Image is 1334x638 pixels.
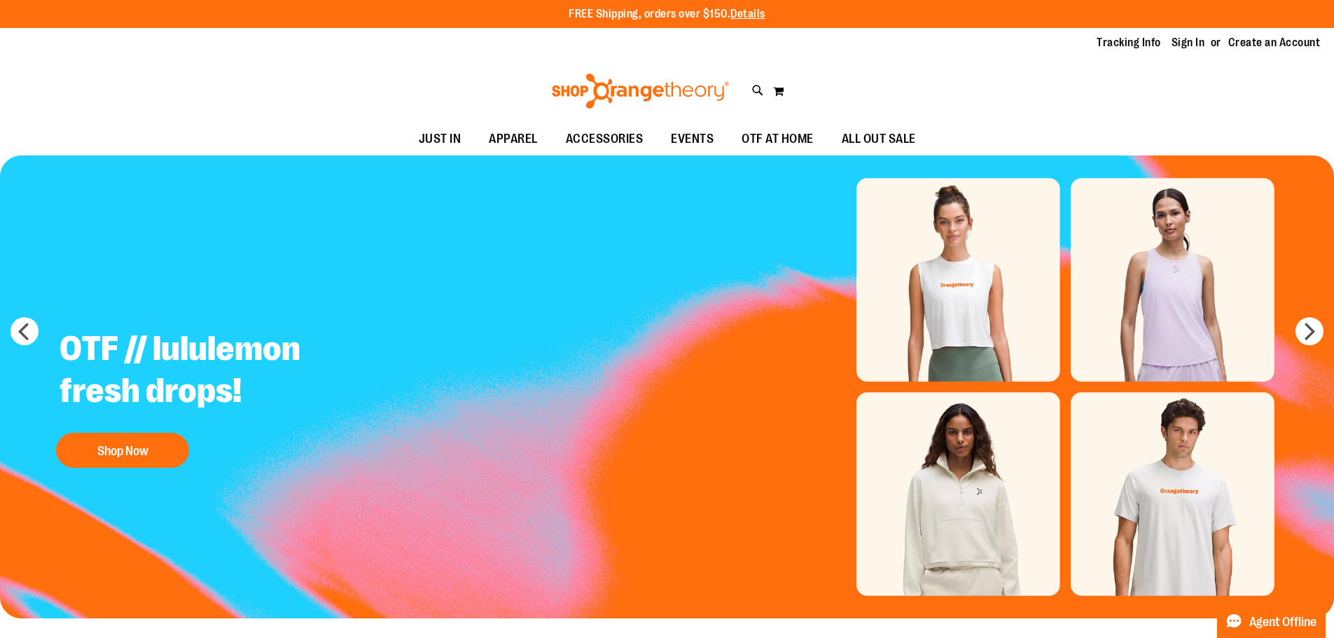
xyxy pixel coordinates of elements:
[842,123,916,155] span: ALL OUT SALE
[419,123,461,155] span: JUST IN
[671,123,714,155] span: EVENTS
[569,6,765,22] p: FREE Shipping, orders over $150.
[1249,616,1316,629] span: Agent Offline
[1295,317,1323,345] button: next
[550,74,731,109] img: Shop Orangetheory
[1228,35,1321,50] a: Create an Account
[1217,606,1326,638] button: Agent Offline
[49,317,397,426] h2: OTF // lululemon fresh drops!
[49,317,397,475] a: OTF // lululemon fresh drops! Shop Now
[730,8,765,20] a: Details
[1097,35,1161,50] a: Tracking Info
[742,123,814,155] span: OTF AT HOME
[489,123,538,155] span: APPAREL
[1172,35,1205,50] a: Sign In
[56,433,189,468] button: Shop Now
[566,123,644,155] span: ACCESSORIES
[11,317,39,345] button: prev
